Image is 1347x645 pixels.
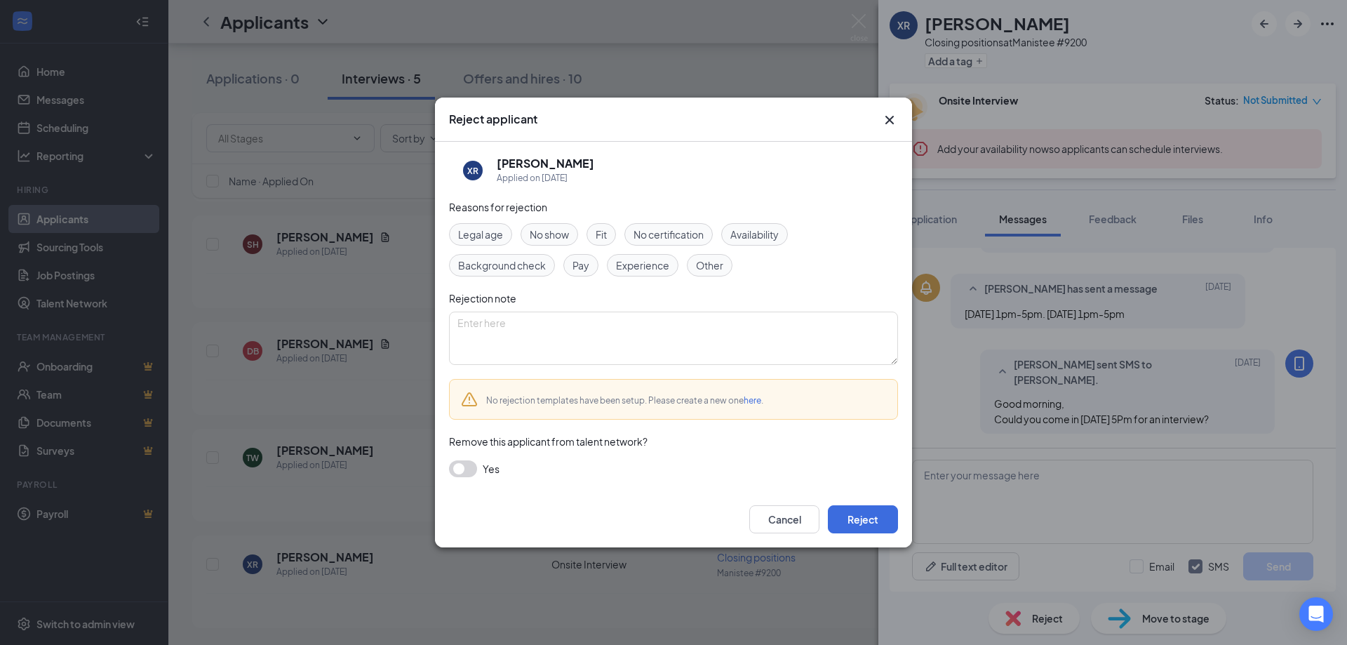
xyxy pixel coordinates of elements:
span: Other [696,258,723,273]
span: Rejection note [449,292,516,305]
span: Experience [616,258,669,273]
span: Remove this applicant from talent network? [449,435,648,448]
span: Availability [730,227,779,242]
div: XR [467,165,478,177]
button: Cancel [749,505,819,533]
span: Background check [458,258,546,273]
span: Legal age [458,227,503,242]
span: No show [530,227,569,242]
h5: [PERSON_NAME] [497,156,594,171]
svg: Warning [461,391,478,408]
h3: Reject applicant [449,112,537,127]
span: Pay [572,258,589,273]
button: Reject [828,505,898,533]
span: Fit [596,227,607,242]
a: here [744,395,761,406]
span: Reasons for rejection [449,201,547,213]
span: No rejection templates have been setup. Please create a new one . [486,395,763,406]
button: Close [881,112,898,128]
span: Yes [483,460,500,477]
svg: Cross [881,112,898,128]
span: No certification [634,227,704,242]
div: Applied on [DATE] [497,171,594,185]
div: Open Intercom Messenger [1299,597,1333,631]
